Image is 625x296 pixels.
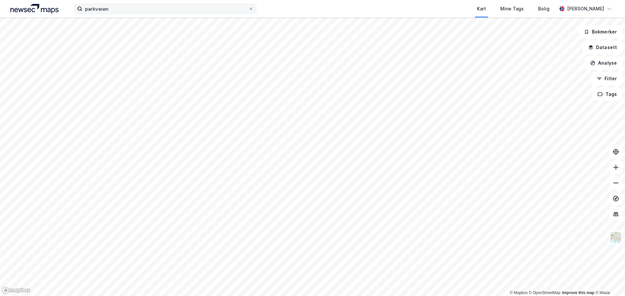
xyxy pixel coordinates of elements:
button: Tags [592,88,622,101]
img: Z [610,231,622,244]
div: [PERSON_NAME] [567,5,604,13]
button: Bokmerker [578,25,622,38]
input: Søk på adresse, matrikkel, gårdeiere, leietakere eller personer [82,4,248,14]
a: Improve this map [562,290,594,295]
a: Mapbox [510,290,528,295]
img: logo.a4113a55bc3d86da70a041830d287a7e.svg [10,4,59,14]
button: Analyse [585,57,622,70]
iframe: Chat Widget [592,265,625,296]
a: OpenStreetMap [529,290,561,295]
div: Kart [477,5,486,13]
div: Bolig [538,5,549,13]
a: Mapbox homepage [2,287,31,294]
div: Mine Tags [500,5,524,13]
button: Filter [591,72,622,85]
button: Datasett [583,41,622,54]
